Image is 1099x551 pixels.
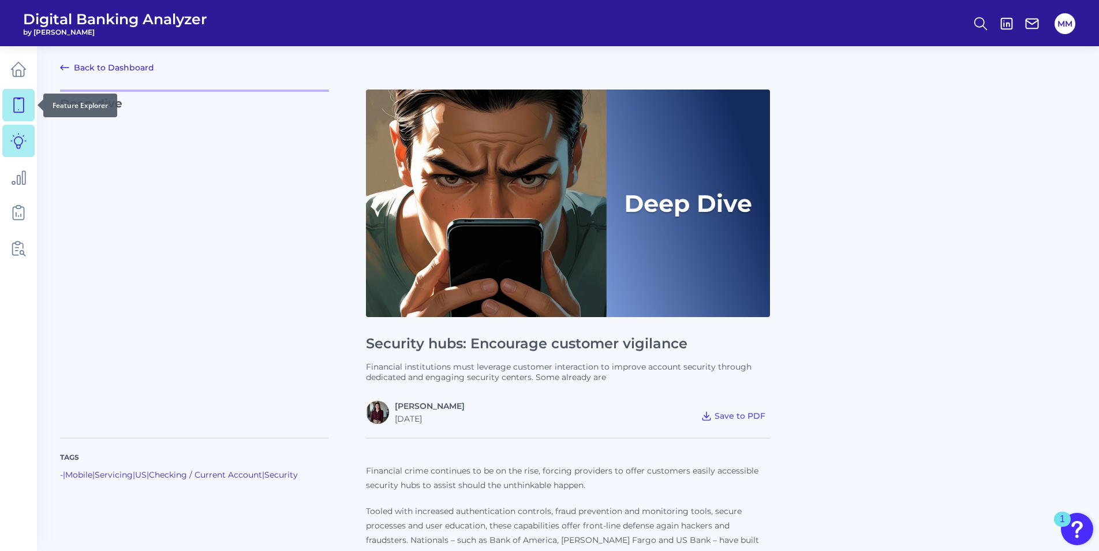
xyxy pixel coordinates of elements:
[696,408,770,424] button: Save to PDF
[60,470,63,480] span: -
[147,470,149,480] span: |
[149,470,262,480] a: Checking / Current Account
[43,94,117,117] div: Feature Explorer
[135,470,147,480] a: US
[65,470,92,480] a: Mobile
[23,10,207,28] span: Digital Banking Analyzer
[95,470,133,480] a: Servicing
[715,411,765,421] span: Save to PDF
[366,362,770,382] p: Financial institutions must leverage customer interaction to improve account security through ded...
[63,470,65,480] span: |
[133,470,135,480] span: |
[60,61,154,75] a: Back to Dashboard
[60,90,329,424] p: Deep dive
[366,401,389,424] img: RNFetchBlobTmp_0b8yx2vy2p867rz195sbp4h.png
[262,470,264,480] span: |
[1055,13,1075,34] button: MM
[366,464,770,493] p: Financial crime continues to be on the rise, forcing providers to offer customers easily accessib...
[1060,519,1065,534] div: 1
[395,401,465,411] a: [PERSON_NAME]
[366,336,770,352] h1: Security hubs: Encourage customer vigilance
[264,470,298,480] a: Security
[395,414,465,424] div: [DATE]
[60,452,329,463] p: Tags
[92,470,95,480] span: |
[366,90,770,317] img: Deep Dives with Right Label.png
[23,28,207,36] span: by [PERSON_NAME]
[1061,513,1093,545] button: Open Resource Center, 1 new notification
